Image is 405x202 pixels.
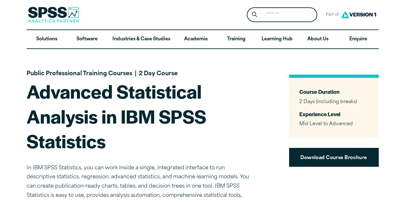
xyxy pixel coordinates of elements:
[339,9,378,20] img: Version1 Logo
[338,30,378,49] a: Enquire
[289,148,379,167] a: Download Course Brochure
[28,7,79,23] img: SPSS Analytics Partner
[175,30,216,49] a: Academia
[256,30,298,49] a: Learning Hub
[299,99,369,105] p: 2 Days (including breaks)
[299,110,369,118] h3: Experience Level
[247,7,317,22] form: Site Header Search Form
[248,9,260,21] button: Search magnifying glass icon
[299,121,369,127] p: Mid Level to Advanced
[27,30,379,49] nav: Desktop version of site main menu
[298,30,338,49] a: About Us
[107,30,175,49] a: Industries & Case Studies
[252,12,257,17] svg: Search magnifying glass icon
[67,30,107,49] a: Software
[27,79,251,153] h1: Advanced Statistical Analysis in IBM SPSS Statistics
[216,30,256,49] a: Training
[27,69,251,79] p: Public Professional Training Courses 2 Day Course
[322,10,339,20] span: Part of
[299,88,369,95] h3: Course Duration
[132,71,139,77] span: |
[27,30,67,49] a: Solutions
